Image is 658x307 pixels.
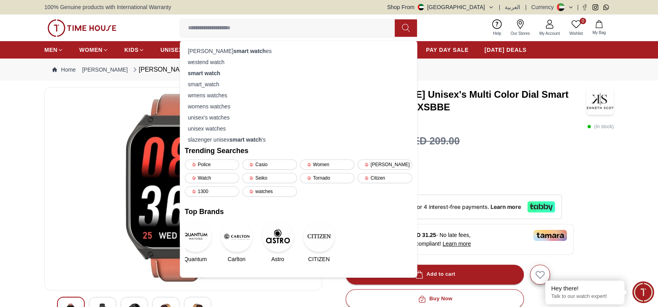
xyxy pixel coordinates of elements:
img: Carlton [221,220,253,252]
div: Watch [185,173,240,183]
a: Facebook [582,4,588,10]
span: Quantum [184,255,207,263]
div: Casio [242,159,297,170]
a: [PERSON_NAME] [82,66,127,74]
img: Quantum [180,220,211,252]
a: Instagram [592,4,598,10]
div: Citizen [358,173,412,183]
div: Hey there! [551,284,618,292]
div: smart_watch [185,79,412,90]
a: WOMEN [79,43,108,57]
span: AED 31.25 [409,232,436,238]
img: Tamara [533,230,567,241]
span: PAY DAY SALE [426,46,469,54]
span: MEN [44,46,57,54]
strong: smart watch [188,70,221,76]
span: 100% Genuine products with International Warranty [44,3,171,11]
span: KIDS [124,46,139,54]
span: 0 [580,18,586,24]
button: Shop From[GEOGRAPHIC_DATA] [387,3,494,11]
a: Whatsapp [603,4,609,10]
a: CITIZENCITIZEN [308,220,330,263]
nav: Breadcrumb [44,59,614,81]
strong: smart watch [230,136,262,143]
div: womens watches [185,101,412,112]
div: Chat Widget [632,281,654,303]
span: UNISEX [160,46,183,54]
span: | [525,3,527,11]
a: Home [52,66,76,74]
div: Add to cart [414,270,455,279]
div: Currency [531,3,557,11]
div: Police [185,159,240,170]
h3: [PERSON_NAME] Unisex's Multi Color Dial Smart Watch - KCRV9-XSBBE [346,88,587,114]
a: Our Stores [506,18,534,38]
div: [PERSON_NAME] [358,159,412,170]
span: Learn more [443,241,471,247]
span: WOMEN [79,46,103,54]
span: Astro [271,255,284,263]
div: Seiko [242,173,297,183]
span: [DATE] DEALS [485,46,527,54]
h2: Trending Searches [185,145,412,156]
a: Help [488,18,506,38]
div: slazenger unisex 's [185,134,412,145]
div: Tornado [300,173,355,183]
button: Add to cart [346,265,524,284]
div: wmens watches [185,90,412,101]
a: MEN [44,43,63,57]
a: [DATE] DEALS [485,43,527,57]
a: QuantumQuantum [185,220,206,263]
p: Talk to our watch expert! [551,293,618,300]
span: Our Stores [508,30,533,36]
div: Women [300,159,355,170]
span: My Account [536,30,563,36]
div: unisex watches [185,123,412,134]
div: Or split in 4 payments of - No late fees, [DEMOGRAPHIC_DATA] compliant! [346,224,574,255]
a: CarltonCarlton [226,220,247,263]
img: ... [48,19,116,37]
div: watches [242,186,297,197]
a: UNISEX [160,43,188,57]
h3: AED 209.00 [406,134,460,149]
div: [PERSON_NAME] es [185,45,412,57]
span: My Bag [589,30,609,36]
img: United Arab Emirates [418,4,424,10]
h2: Top Brands [185,206,412,217]
div: 1300 [185,186,240,197]
div: Buy Now [416,294,452,303]
img: CITIZEN [303,220,335,252]
div: [PERSON_NAME] Unisex's Multi Color Dial Smart Watch - KCRV9-XSBBE [131,65,349,74]
span: Carlton [228,255,245,263]
span: Help [490,30,504,36]
a: 0Wishlist [565,18,588,38]
p: ( In stock ) [587,123,614,131]
strong: smart watch [234,48,266,54]
img: Astro [262,220,294,252]
button: العربية [505,3,520,11]
span: Wishlist [566,30,586,36]
a: AstroAstro [267,220,289,263]
span: | [577,3,578,11]
button: My Bag [588,19,610,37]
img: Kenneth Scott Unisex's Multi Color Dial Smart Watch - KCRV9-XSBBE [586,87,614,115]
span: | [499,3,500,11]
div: westend watch [185,57,412,68]
a: KIDS [124,43,145,57]
a: PAY DAY SALE [426,43,469,57]
span: CITIZEN [308,255,329,263]
img: Kenneth Scott Unisex's Multi Color Dial Smart Watch - KCRV9-XSBBB [51,94,316,284]
div: unisex's watches [185,112,412,123]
